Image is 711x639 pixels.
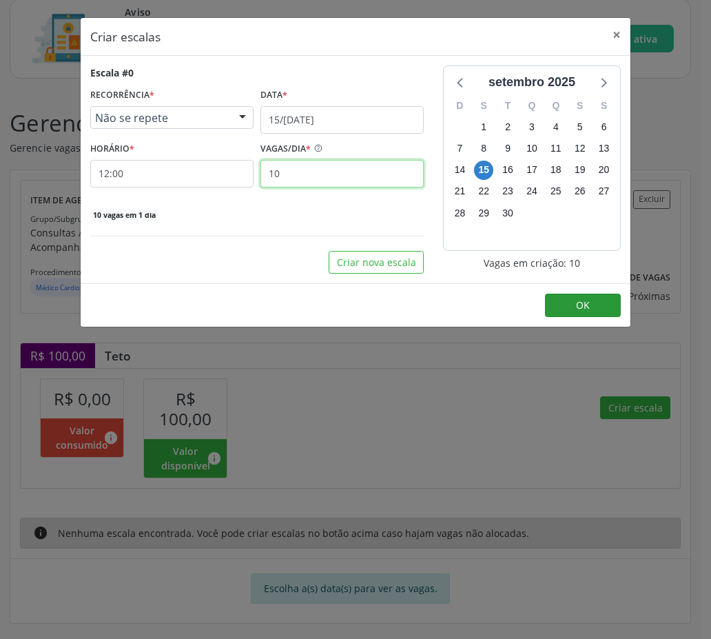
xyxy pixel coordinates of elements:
span: domingo, 21 de setembro de 2025 [450,182,469,201]
span: segunda-feira, 1 de setembro de 2025 [474,117,493,136]
span: domingo, 7 de setembro de 2025 [450,139,469,159]
button: Close [603,18,630,52]
span: terça-feira, 16 de setembro de 2025 [498,161,517,180]
span: OK [576,298,590,312]
span: segunda-feira, 29 de setembro de 2025 [474,203,493,223]
div: Q [544,95,568,116]
span: quinta-feira, 25 de setembro de 2025 [546,182,566,201]
span: quarta-feira, 3 de setembro de 2025 [522,117,542,136]
span: segunda-feira, 8 de setembro de 2025 [474,139,493,159]
div: S [592,95,616,116]
button: OK [545,294,621,317]
span: Não se repete [95,111,225,125]
label: HORÁRIO [90,139,134,160]
span: terça-feira, 23 de setembro de 2025 [498,182,517,201]
span: sábado, 20 de setembro de 2025 [595,161,614,180]
button: Criar nova escala [329,251,424,274]
div: S [472,95,496,116]
span: terça-feira, 2 de setembro de 2025 [498,117,517,136]
span: quarta-feira, 10 de setembro de 2025 [522,139,542,159]
span: domingo, 14 de setembro de 2025 [450,161,469,180]
span: quinta-feira, 18 de setembro de 2025 [546,161,566,180]
span: quinta-feira, 11 de setembro de 2025 [546,139,566,159]
span: sábado, 6 de setembro de 2025 [595,117,614,136]
span: segunda-feira, 15 de setembro de 2025 [474,161,493,180]
div: D [448,95,472,116]
label: VAGAS/DIA [260,139,311,160]
span: quinta-feira, 4 de setembro de 2025 [546,117,566,136]
label: Data [260,85,287,106]
span: sábado, 27 de setembro de 2025 [595,182,614,201]
span: sexta-feira, 19 de setembro de 2025 [570,161,590,180]
span: quarta-feira, 17 de setembro de 2025 [522,161,542,180]
input: 00:00 [90,160,254,187]
h5: Criar escalas [90,28,161,45]
span: 10 vagas em 1 dia [90,210,158,221]
span: domingo, 28 de setembro de 2025 [450,203,469,223]
span: terça-feira, 9 de setembro de 2025 [498,139,517,159]
input: Selecione uma data [260,106,424,134]
div: Escala #0 [90,65,134,80]
span: sexta-feira, 5 de setembro de 2025 [570,117,590,136]
div: setembro 2025 [483,73,581,92]
span: sábado, 13 de setembro de 2025 [595,139,614,159]
div: Vagas em criação: 10 [443,256,621,270]
div: T [496,95,520,116]
div: S [568,95,592,116]
span: sexta-feira, 12 de setembro de 2025 [570,139,590,159]
span: sexta-feira, 26 de setembro de 2025 [570,182,590,201]
div: Q [520,95,544,116]
span: quarta-feira, 24 de setembro de 2025 [522,182,542,201]
span: terça-feira, 30 de setembro de 2025 [498,203,517,223]
ion-icon: help circle outline [311,139,323,153]
span: segunda-feira, 22 de setembro de 2025 [474,182,493,201]
label: RECORRÊNCIA [90,85,154,106]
